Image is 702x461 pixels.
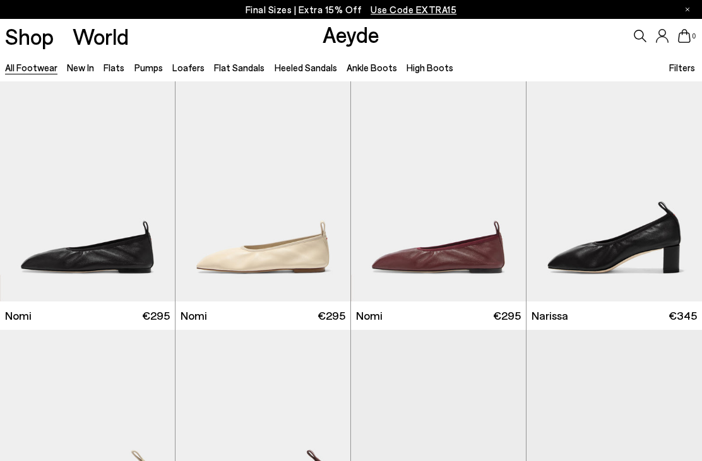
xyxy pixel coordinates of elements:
a: World [73,25,129,47]
span: €295 [142,308,170,324]
a: Nomi €295 [351,301,526,330]
span: Nomi [356,308,383,324]
a: Aeyde [323,21,379,47]
span: Filters [669,62,695,73]
a: Nomi €295 [175,301,350,330]
p: Final Sizes | Extra 15% Off [246,2,457,18]
a: 0 [678,29,691,43]
span: Navigate to /collections/ss25-final-sizes [371,4,456,15]
img: Narissa Ruched Pumps [526,81,702,301]
a: New In [67,62,94,73]
span: 0 [691,33,697,40]
a: Shop [5,25,54,47]
a: Ankle Boots [347,62,397,73]
span: Nomi [5,308,32,324]
a: Loafers [172,62,205,73]
span: €345 [669,308,697,324]
a: Heeled Sandals [275,62,337,73]
a: Flat Sandals [214,62,265,73]
span: €295 [493,308,521,324]
img: Nomi Ruched Flats [351,81,526,301]
a: Narissa €345 [526,301,702,330]
a: High Boots [407,62,453,73]
span: Nomi [181,308,207,324]
span: €295 [318,308,345,324]
a: Pumps [134,62,163,73]
span: Narissa [532,308,568,324]
a: All Footwear [5,62,57,73]
a: Flats [104,62,124,73]
img: Nomi Ruched Flats [175,81,350,301]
